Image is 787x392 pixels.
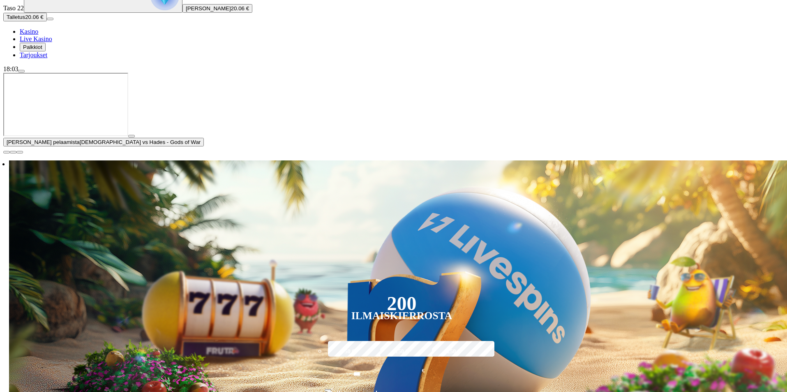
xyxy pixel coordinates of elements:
span: [PERSON_NAME] pelaamista [7,139,80,145]
span: Tarjoukset [20,51,47,58]
span: 18:03 [3,65,18,72]
button: close icon [3,151,10,153]
button: fullscreen icon [16,151,23,153]
button: menu [47,18,53,20]
span: [DEMOGRAPHIC_DATA] vs Hades - Gods of War [80,139,201,145]
a: poker-chip iconLive Kasino [20,35,52,42]
a: diamond iconKasino [20,28,38,35]
span: Taso 22 [3,5,24,12]
span: 20.06 € [231,5,249,12]
button: Talletusplus icon20.06 € [3,13,47,21]
span: Palkkiot [23,44,42,50]
span: Kasino [20,28,38,35]
label: 150 € [378,340,426,364]
span: € [331,386,334,391]
iframe: Zeus vs Hades - Gods of War [3,73,128,136]
span: Talletus [7,14,25,20]
div: Ilmaiskierrosta [351,311,452,321]
a: gift-inverted iconTarjoukset [20,51,47,58]
button: menu [18,70,25,72]
label: 50 € [326,340,374,364]
label: 250 € [430,340,478,364]
button: play icon [128,135,135,137]
span: 20.06 € [25,14,43,20]
span: Live Kasino [20,35,52,42]
div: 200 [387,299,416,308]
span: € [422,367,425,375]
span: [PERSON_NAME] [186,5,231,12]
button: [PERSON_NAME]20.06 € [182,4,252,13]
button: [PERSON_NAME] pelaamista[DEMOGRAPHIC_DATA] vs Hades - Gods of War [3,138,204,146]
button: reward iconPalkkiot [20,43,46,51]
button: chevron-down icon [10,151,16,153]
